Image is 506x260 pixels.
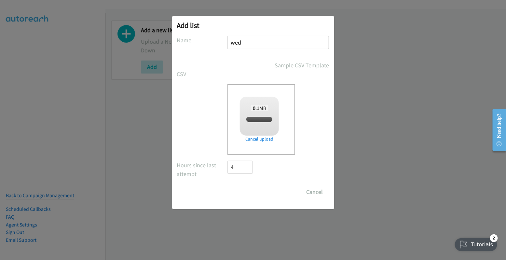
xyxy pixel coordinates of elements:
[300,185,329,198] button: Cancel
[275,61,329,70] a: Sample CSV Template
[487,104,506,156] iframe: Resource Center
[177,36,228,45] label: Name
[248,116,271,123] span: split_19.csv
[177,21,329,30] h2: Add list
[251,105,268,111] span: MB
[177,161,228,178] label: Hours since last attempt
[253,105,259,111] strong: 0.1
[240,136,279,143] a: Cancel upload
[451,232,501,255] iframe: Checklist
[177,70,228,78] label: CSV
